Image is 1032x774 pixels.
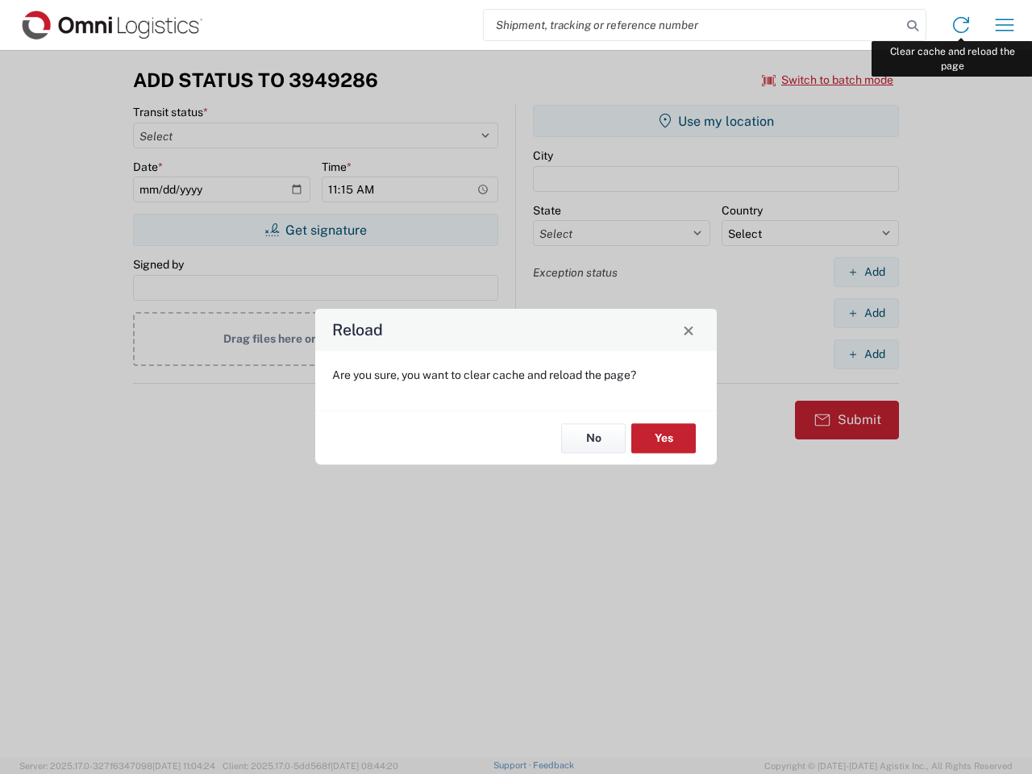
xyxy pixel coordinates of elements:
button: Yes [631,423,696,453]
button: No [561,423,626,453]
h4: Reload [332,318,383,342]
p: Are you sure, you want to clear cache and reload the page? [332,368,700,382]
button: Close [677,318,700,341]
input: Shipment, tracking or reference number [484,10,901,40]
